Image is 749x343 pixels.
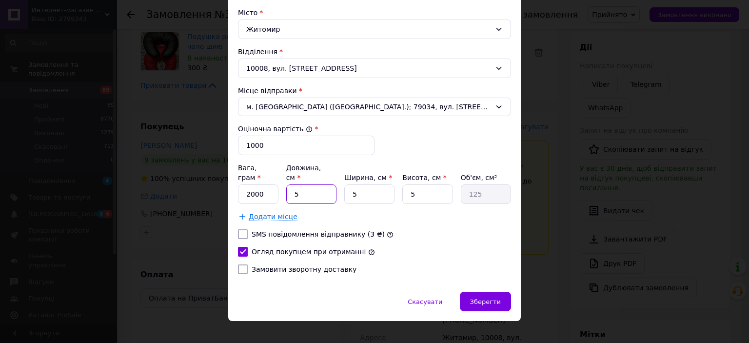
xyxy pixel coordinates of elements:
span: м. [GEOGRAPHIC_DATA] ([GEOGRAPHIC_DATA].); 79034, вул. [STREET_ADDRESS] [246,102,491,112]
div: Місце відправки [238,86,511,96]
label: Довжина, см [286,164,321,182]
div: Відділення [238,47,511,57]
div: Житомир [238,20,511,39]
div: Місто [238,8,511,18]
span: Зберегти [470,298,501,305]
label: Огляд покупцем при отриманні [252,248,366,256]
label: SMS повідомлення відправнику (3 ₴) [252,230,385,238]
label: Висота, см [402,174,446,182]
div: Об'єм, см³ [461,173,511,182]
span: Скасувати [408,298,442,305]
label: Замовити зворотну доставку [252,265,356,273]
label: Оціночна вартість [238,125,313,133]
span: Додати місце [249,213,297,221]
label: Ширина, см [344,174,392,182]
label: Вага, грам [238,164,261,182]
div: 10008, вул. [STREET_ADDRESS] [238,59,511,78]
